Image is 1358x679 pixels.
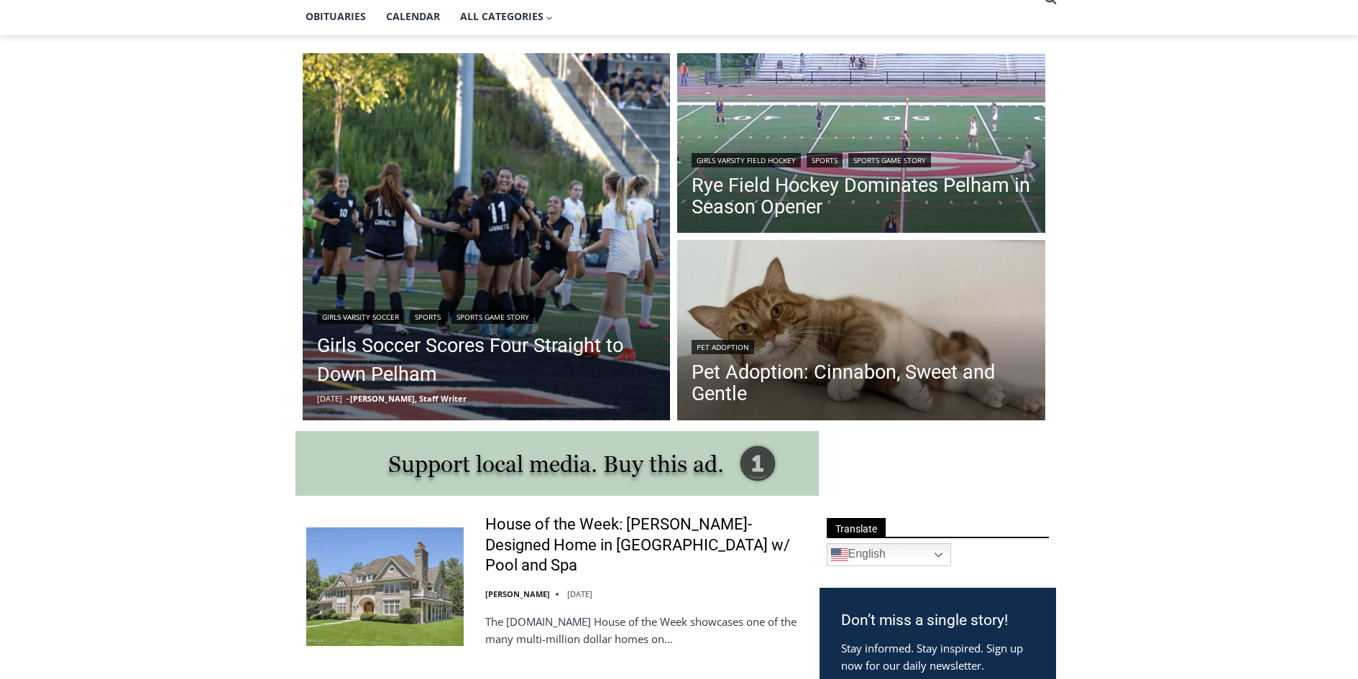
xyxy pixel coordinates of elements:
a: Rye Field Hockey Dominates Pelham in Season Opener [692,175,1031,218]
a: Sports Game Story [451,310,534,324]
p: Stay informed. Stay inspired. Sign up now for our daily newsletter. [841,639,1034,674]
img: House of the Week: Rich Granoff-Designed Home in Greenwich w/ Pool and Spa [306,527,464,645]
a: Pet Adoption [692,340,754,354]
a: Read More Rye Field Hockey Dominates Pelham in Season Opener [677,53,1045,237]
a: Read More Girls Soccer Scores Four Straight to Down Pelham [303,53,671,421]
div: | | [317,307,656,324]
a: Girls Varsity Soccer [317,310,404,324]
a: Sports [807,153,843,167]
a: [PERSON_NAME], Staff Writer [350,393,467,404]
a: Pet Adoption: Cinnabon, Sweet and Gentle [692,361,1031,405]
time: [DATE] [317,393,342,404]
a: House of the Week: [PERSON_NAME]-Designed Home in [GEOGRAPHIC_DATA] w/ Pool and Spa [485,514,801,576]
a: Sports [410,310,446,324]
img: (PHOTO: Rye Girls Soccer's Samantha Yeh scores a goal in her team's 4-1 victory over Pelham on Se... [303,53,671,421]
a: Sports Game Story [848,153,931,167]
a: [PERSON_NAME] [485,588,550,599]
a: English [827,543,951,566]
span: Translate [827,518,886,537]
a: Read More Pet Adoption: Cinnabon, Sweet and Gentle [677,240,1045,424]
img: en [831,546,848,563]
img: (PHOTO: Cinnabon. Contributed.) [677,240,1045,424]
img: (PHOTO: The Rye Girls Field Hockey Team defeated Pelham 3-0 on Tuesday to move to 3-0 in 2024.) [677,53,1045,237]
a: Girls Varsity Field Hockey [692,153,801,167]
div: | | [692,150,1031,167]
span: – [346,393,350,404]
p: The [DOMAIN_NAME] House of the Week showcases one of the many multi-million dollar homes on… [485,613,801,647]
img: support local media, buy this ad [295,431,819,496]
time: [DATE] [567,588,592,599]
h3: Don’t miss a single story! [841,609,1034,632]
a: Girls Soccer Scores Four Straight to Down Pelham [317,331,656,389]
